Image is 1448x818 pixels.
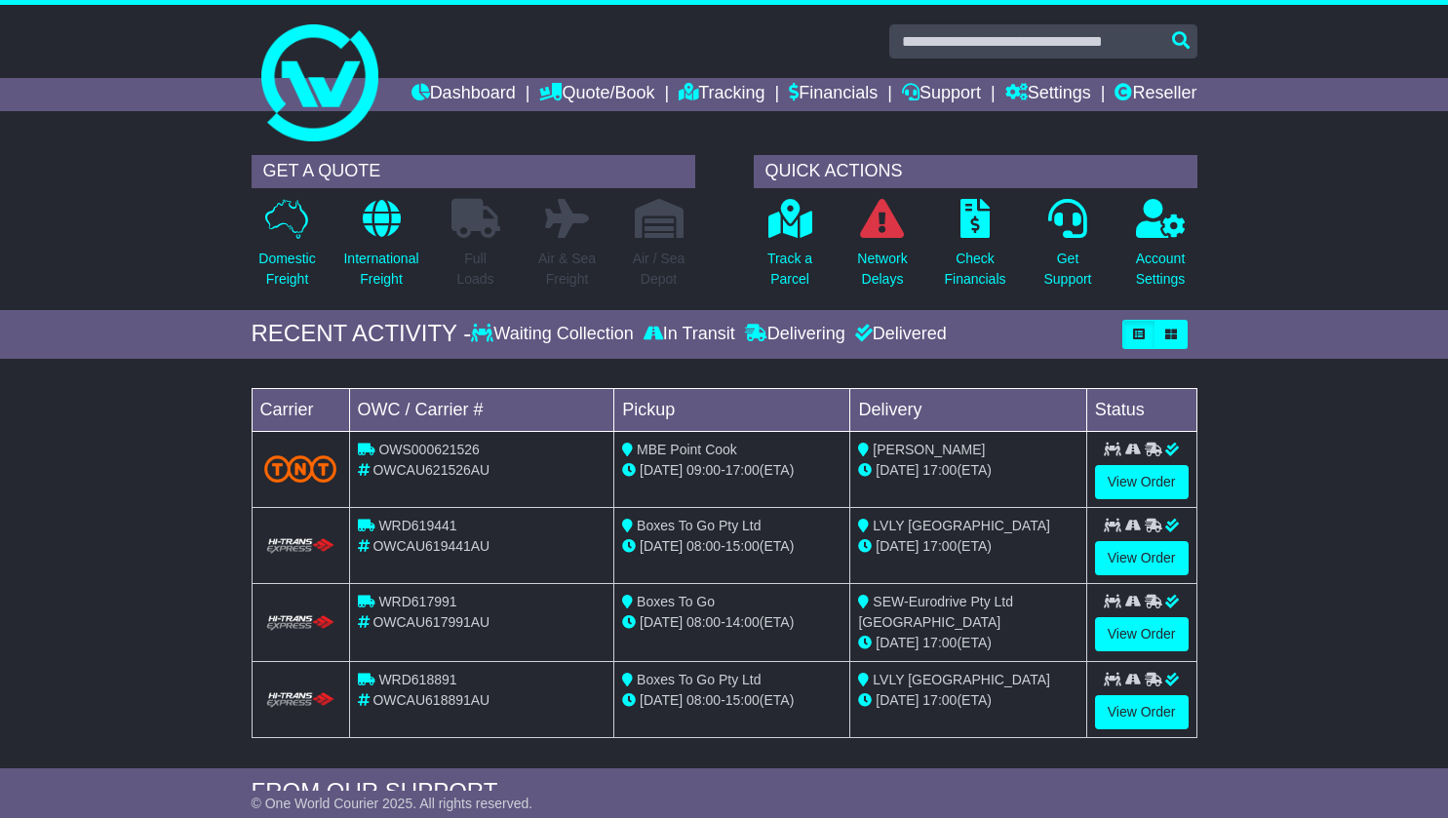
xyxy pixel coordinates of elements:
[637,594,715,609] span: Boxes To Go
[252,320,472,348] div: RECENT ACTIVITY -
[873,442,985,457] span: [PERSON_NAME]
[640,462,683,478] span: [DATE]
[1095,617,1189,651] a: View Order
[876,538,919,554] span: [DATE]
[372,538,489,554] span: OWCAU619441AU
[1136,249,1186,290] p: Account Settings
[640,614,683,630] span: [DATE]
[639,324,740,345] div: In Transit
[252,796,533,811] span: © One World Courier 2025. All rights reserved.
[252,155,695,188] div: GET A QUOTE
[633,249,685,290] p: Air / Sea Depot
[789,78,878,111] a: Financials
[622,536,841,557] div: - (ETA)
[850,324,947,345] div: Delivered
[725,462,760,478] span: 17:00
[252,778,1197,806] div: FROM OUR SUPPORT
[858,536,1077,557] div: (ETA)
[343,249,418,290] p: International Freight
[858,690,1077,711] div: (ETA)
[686,462,721,478] span: 09:00
[922,538,957,554] span: 17:00
[922,635,957,650] span: 17:00
[372,614,489,630] span: OWCAU617991AU
[725,614,760,630] span: 14:00
[1115,78,1196,111] a: Reseller
[264,455,337,482] img: TNT_Domestic.png
[1086,388,1196,431] td: Status
[1095,695,1189,729] a: View Order
[637,442,737,457] span: MBE Point Cook
[622,612,841,633] div: - (ETA)
[614,388,850,431] td: Pickup
[922,462,957,478] span: 17:00
[451,249,500,290] p: Full Loads
[264,614,337,633] img: HiTrans.png
[686,538,721,554] span: 08:00
[1042,198,1092,300] a: GetSupport
[873,672,1050,687] span: LVLY [GEOGRAPHIC_DATA]
[876,635,919,650] span: [DATE]
[725,538,760,554] span: 15:00
[850,388,1086,431] td: Delivery
[622,460,841,481] div: - (ETA)
[257,198,316,300] a: DomesticFreight
[856,198,908,300] a: NetworkDelays
[858,594,1013,630] span: SEW-Eurodrive Pty Ltd [GEOGRAPHIC_DATA]
[378,442,480,457] span: OWS000621526
[858,460,1077,481] div: (ETA)
[873,518,1050,533] span: LVLY [GEOGRAPHIC_DATA]
[471,324,638,345] div: Waiting Collection
[640,692,683,708] span: [DATE]
[264,537,337,556] img: HiTrans.png
[943,198,1006,300] a: CheckFinancials
[264,691,337,710] img: HiTrans.png
[622,690,841,711] div: - (ETA)
[1095,465,1189,499] a: View Order
[539,78,654,111] a: Quote/Book
[372,692,489,708] span: OWCAU618891AU
[876,462,919,478] span: [DATE]
[902,78,981,111] a: Support
[378,518,456,533] span: WRD619441
[725,692,760,708] span: 15:00
[411,78,516,111] a: Dashboard
[378,594,456,609] span: WRD617991
[372,462,489,478] span: OWCAU621526AU
[637,672,761,687] span: Boxes To Go Pty Ltd
[1135,198,1187,300] a: AccountSettings
[538,249,596,290] p: Air & Sea Freight
[679,78,764,111] a: Tracking
[686,614,721,630] span: 08:00
[944,249,1005,290] p: Check Financials
[637,518,761,533] span: Boxes To Go Pty Ltd
[686,692,721,708] span: 08:00
[252,388,349,431] td: Carrier
[857,249,907,290] p: Network Delays
[922,692,957,708] span: 17:00
[858,633,1077,653] div: (ETA)
[1005,78,1091,111] a: Settings
[1043,249,1091,290] p: Get Support
[876,692,919,708] span: [DATE]
[378,672,456,687] span: WRD618891
[767,249,812,290] p: Track a Parcel
[258,249,315,290] p: Domestic Freight
[766,198,813,300] a: Track aParcel
[740,324,850,345] div: Delivering
[349,388,614,431] td: OWC / Carrier #
[754,155,1197,188] div: QUICK ACTIONS
[1095,541,1189,575] a: View Order
[640,538,683,554] span: [DATE]
[342,198,419,300] a: InternationalFreight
